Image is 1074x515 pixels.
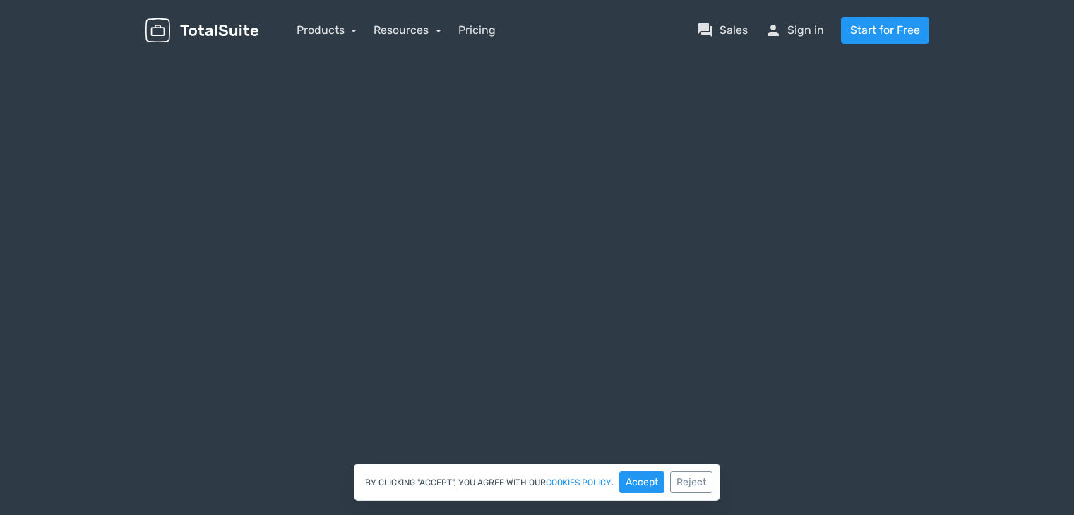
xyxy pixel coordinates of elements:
button: Accept [619,471,664,493]
span: person [765,22,782,39]
a: question_answerSales [697,22,748,39]
a: Products [297,23,357,37]
a: Start for Free [841,17,929,44]
a: Pricing [458,22,496,39]
button: Reject [670,471,712,493]
span: question_answer [697,22,714,39]
div: By clicking "Accept", you agree with our . [354,464,720,501]
img: TotalSuite for WordPress [145,18,258,43]
a: cookies policy [546,478,611,487]
a: Resources [374,23,441,37]
a: personSign in [765,22,824,39]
